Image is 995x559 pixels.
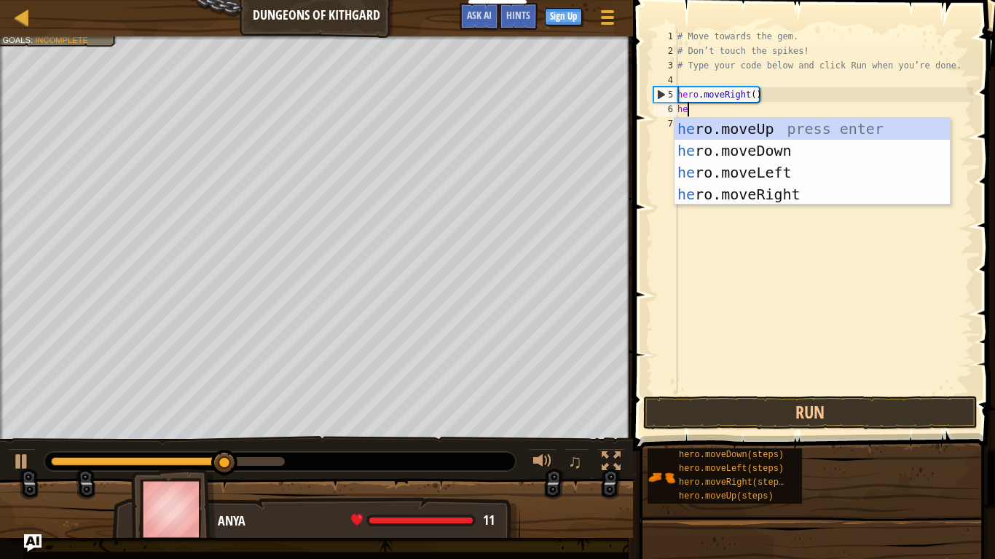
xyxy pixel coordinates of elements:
button: ♫ [565,448,589,478]
span: 11 [483,511,495,529]
span: hero.moveUp(steps) [679,491,774,501]
div: 4 [653,73,677,87]
span: ♫ [567,451,582,472]
div: health: 11 / 11 [351,514,495,527]
button: Run [643,396,978,429]
div: 5 [654,87,677,102]
div: 6 [653,102,677,116]
span: Ask AI [467,8,492,22]
button: Toggle fullscreen [597,448,626,478]
span: hero.moveLeft(steps) [679,464,784,474]
img: portrait.png [648,464,675,491]
span: hero.moveRight(steps) [679,477,789,488]
img: thang_avatar_frame.png [131,469,216,550]
button: Adjust volume [528,448,557,478]
button: Ask AI [460,3,499,30]
div: Anya [218,512,506,531]
div: 3 [653,58,677,73]
button: Sign Up [545,8,582,25]
div: 2 [653,44,677,58]
button: Ctrl + P: Play [7,448,36,478]
span: hero.moveDown(steps) [679,450,784,460]
button: Ask AI [24,534,42,552]
button: Show game menu [589,3,626,37]
span: Hints [506,8,530,22]
div: 7 [653,116,677,131]
div: 1 [653,29,677,44]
